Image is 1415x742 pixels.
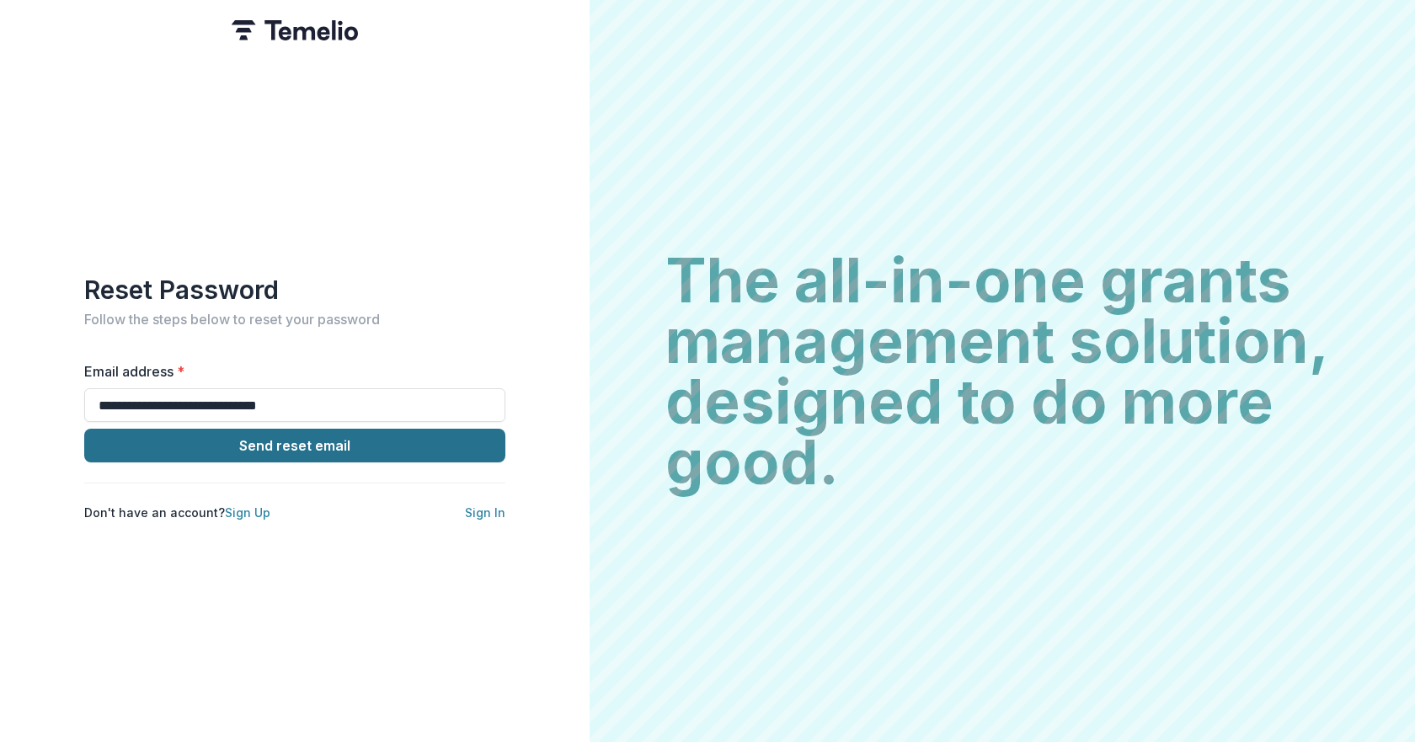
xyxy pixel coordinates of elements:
label: Email address [84,361,495,382]
a: Sign Up [225,505,270,520]
img: Temelio [232,20,358,40]
button: Send reset email [84,429,505,462]
h1: Reset Password [84,275,505,305]
p: Don't have an account? [84,504,270,521]
a: Sign In [465,505,505,520]
h2: Follow the steps below to reset your password [84,312,505,328]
